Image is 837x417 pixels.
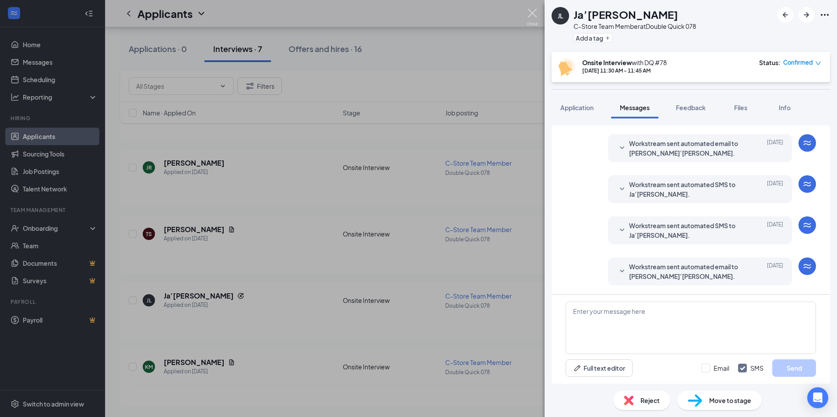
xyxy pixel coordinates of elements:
svg: WorkstreamLogo [802,220,812,230]
button: Full text editorPen [566,359,633,377]
span: Files [734,104,747,111]
svg: ArrowRight [801,10,812,20]
div: [DATE] 11:30 AM - 11:45 AM [582,67,667,74]
span: [DATE] [767,262,783,281]
span: Feedback [676,104,706,111]
button: ArrowLeftNew [777,7,793,23]
button: PlusAdd a tag [573,33,612,42]
div: Open Intercom Messenger [807,387,828,408]
svg: Ellipses [819,10,830,20]
svg: Pen [573,364,582,372]
span: Confirmed [783,58,813,67]
svg: ArrowLeftNew [780,10,791,20]
span: Move to stage [709,396,751,405]
svg: SmallChevronDown [617,184,627,195]
button: Send [772,359,816,377]
svg: SmallChevronDown [617,225,627,236]
span: Info [779,104,791,111]
span: Reject [640,396,660,405]
span: Workstream sent automated email to [PERSON_NAME]’[PERSON_NAME]. [629,139,744,158]
button: ArrowRight [798,7,814,23]
span: Messages [620,104,650,111]
div: C-Store Team Member at Double Quick 078 [573,22,696,31]
div: with DQ #78 [582,58,667,67]
svg: Plus [605,35,610,41]
svg: WorkstreamLogo [802,138,812,148]
b: Onsite Interview [582,59,632,66]
h1: Ja’[PERSON_NAME] [573,7,678,22]
svg: SmallChevronDown [617,143,627,153]
svg: WorkstreamLogo [802,179,812,189]
span: [DATE] [767,139,783,158]
span: Workstream sent automated SMS to Ja’[PERSON_NAME]. [629,180,744,199]
div: JL [558,11,563,20]
span: Application [560,104,594,111]
div: Status : [759,58,781,67]
span: Workstream sent automated email to [PERSON_NAME]’[PERSON_NAME]. [629,262,744,281]
svg: WorkstreamLogo [802,261,812,271]
span: [DATE] [767,180,783,199]
span: down [815,60,821,66]
span: [DATE] [767,221,783,240]
span: Workstream sent automated SMS to Ja’[PERSON_NAME]. [629,221,744,240]
svg: SmallChevronDown [617,266,627,277]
